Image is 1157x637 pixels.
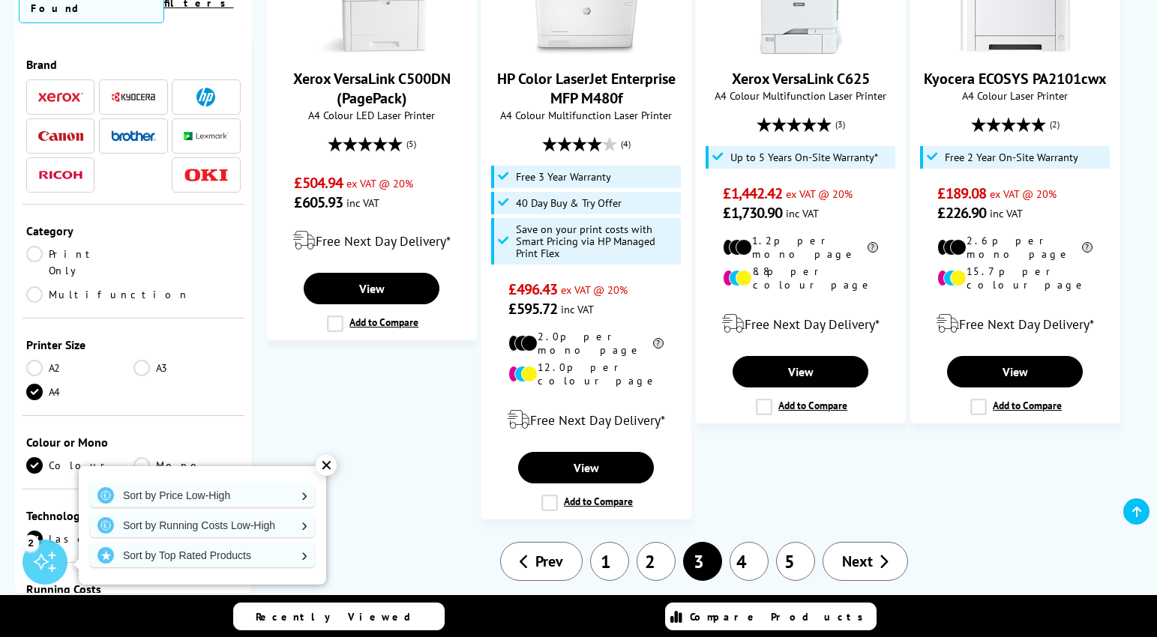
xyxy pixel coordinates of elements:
[90,483,315,507] a: Sort by Price Low-High
[293,69,451,108] a: Xerox VersaLink C500DN (PagePack)
[937,203,986,223] span: £226.90
[704,88,898,103] span: A4 Colour Multifunction Laser Printer
[26,286,190,303] a: Multifunction
[842,552,873,571] span: Next
[22,534,39,551] div: 2
[256,610,426,624] span: Recently Viewed
[38,171,83,179] img: Ricoh
[38,166,83,184] a: Ricoh
[111,91,156,103] img: Kyocera
[90,543,315,567] a: Sort by Top Rated Products
[516,197,622,209] span: 40 Day Buy & Try Offer
[275,220,469,262] div: modal_delivery
[316,42,428,57] a: Xerox VersaLink C500DN (PagePack)
[26,337,241,352] div: Printer Size
[745,42,857,57] a: Xerox VersaLink C625
[723,234,878,261] li: 1.2p per mono page
[26,457,133,474] a: Colour
[665,603,877,630] a: Compare Products
[786,187,853,201] span: ex VAT @ 20%
[919,88,1112,103] span: A4 Colour Laser Printer
[111,127,156,145] a: Brother
[621,130,631,158] span: (4)
[723,265,878,292] li: 8.8p per colour page
[346,196,379,210] span: inc VAT
[26,57,241,72] div: Brand
[184,166,229,184] a: OKI
[835,110,845,139] span: (3)
[561,302,594,316] span: inc VAT
[1050,110,1060,139] span: (2)
[26,435,241,450] div: Colour or Mono
[233,603,445,630] a: Recently Viewed
[690,610,871,624] span: Compare Products
[26,531,133,547] a: Laser
[723,203,782,223] span: £1,730.90
[294,173,343,193] span: £504.94
[990,206,1023,220] span: inc VAT
[924,69,1107,88] a: Kyocera ECOSYS PA2101cwx
[776,542,815,581] a: 5
[184,127,229,145] a: Lexmark
[516,171,611,183] span: Free 3 Year Warranty
[535,552,563,571] span: Prev
[541,495,633,511] label: Add to Compare
[637,542,676,581] a: 2
[500,542,583,581] a: Prev
[294,193,343,212] span: £605.93
[26,360,133,376] a: A2
[38,88,83,106] a: Xerox
[590,542,629,581] a: 1
[723,184,782,203] span: £1,442.42
[184,88,229,106] a: HP
[704,303,898,345] div: modal_delivery
[184,169,229,181] img: OKI
[756,399,847,415] label: Add to Compare
[111,88,156,106] a: Kyocera
[970,399,1062,415] label: Add to Compare
[733,356,868,387] a: View
[786,206,819,220] span: inc VAT
[406,130,416,158] span: (5)
[133,360,241,376] a: A3
[937,184,986,203] span: £189.08
[26,223,241,238] div: Category
[947,356,1083,387] a: View
[937,265,1093,292] li: 15.7p per colour page
[346,176,413,190] span: ex VAT @ 20%
[732,69,870,88] a: Xerox VersaLink C625
[133,457,241,474] a: Mono
[561,283,628,297] span: ex VAT @ 20%
[316,455,337,476] div: ✕
[490,399,683,441] div: modal_delivery
[959,42,1072,57] a: Kyocera ECOSYS PA2101cwx
[26,246,133,279] a: Print Only
[184,132,229,141] img: Lexmark
[508,299,557,318] span: £595.72
[275,108,469,122] span: A4 Colour LED Laser Printer
[196,88,215,106] img: HP
[530,42,643,57] a: HP Color LaserJet Enterprise MFP M480f
[26,582,241,597] div: Running Costs
[518,452,654,483] a: View
[508,280,557,299] span: £496.43
[38,127,83,145] a: Canon
[327,316,418,332] label: Add to Compare
[111,130,156,141] img: Brother
[508,330,664,357] li: 2.0p per mono page
[90,513,315,537] a: Sort by Running Costs Low-High
[490,108,683,122] span: A4 Colour Multifunction Laser Printer
[730,151,878,163] span: Up to 5 Years On-Site Warranty*
[516,223,677,259] span: Save on your print costs with Smart Pricing via HP Managed Print Flex
[823,542,908,581] a: Next
[945,151,1078,163] span: Free 2 Year On-Site Warranty
[26,384,133,400] a: A4
[38,131,83,141] img: Canon
[38,92,83,103] img: Xerox
[730,542,769,581] a: 4
[508,360,664,387] li: 12.0p per colour page
[937,234,1093,261] li: 2.6p per mono page
[497,69,676,108] a: HP Color LaserJet Enterprise MFP M480f
[304,273,439,304] a: View
[990,187,1057,201] span: ex VAT @ 20%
